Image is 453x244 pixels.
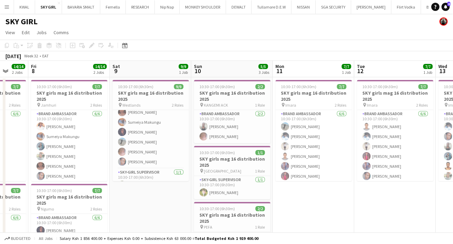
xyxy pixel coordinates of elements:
a: Jobs [34,28,49,37]
span: Comms [54,29,69,36]
span: 4 [447,2,450,6]
button: Budgeted [3,235,32,242]
span: Jobs [36,29,47,36]
button: MONKEY SHOULDER [180,0,226,14]
button: DEWALT [226,0,252,14]
span: View [5,29,15,36]
button: KWAL [14,0,35,14]
app-user-avatar: simon yonni [439,17,448,26]
button: Femella [100,0,126,14]
a: 4 [441,3,450,11]
span: Budgeted [11,236,31,241]
span: Edit [22,29,30,36]
div: EAT [42,53,49,58]
button: BAVARIA SMALT [62,0,100,14]
button: SKY GIRL [35,0,62,14]
div: [DATE] [5,53,21,59]
div: Salary Ksh 1 856 400.00 + Expenses Ksh 0.00 + Subsistence Ksh 63 000.00 = [60,236,258,241]
span: Total Budgeted Ksh 1 919 400.00 [195,236,258,241]
a: Edit [19,28,32,37]
span: Week 32 [22,53,40,58]
button: Nip Nap [155,0,180,14]
button: [PERSON_NAME] [351,0,391,14]
button: SGA SECURITY [316,0,351,14]
button: BACARDI [421,0,448,14]
button: Tullamore D.E.W [252,0,291,14]
button: RESEARCH [126,0,155,14]
a: View [3,28,18,37]
a: Comms [51,28,72,37]
button: NISSAN [291,0,316,14]
h1: SKY GIRL [5,16,37,27]
button: Flirt Vodka [391,0,421,14]
span: All jobs [37,236,54,241]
